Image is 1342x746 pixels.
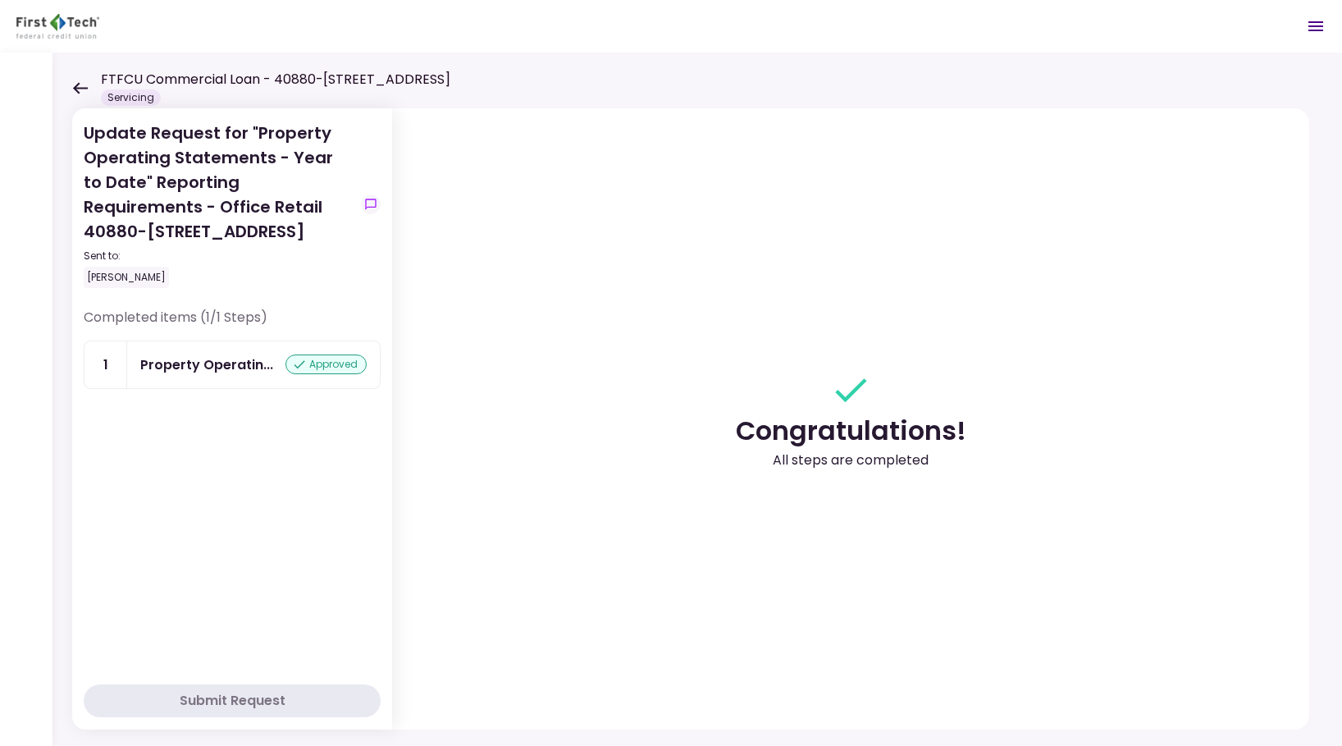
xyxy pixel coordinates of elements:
div: Congratulations! [736,411,966,451]
div: Completed items (1/1 Steps) [84,308,381,341]
div: All steps are completed [773,451,929,470]
div: 1 [84,341,127,388]
div: Sent to: [84,249,354,263]
img: Partner icon [16,14,99,39]
div: approved [285,355,367,374]
div: Submit Request [180,691,285,711]
button: Open menu [1296,7,1335,46]
div: Update Request for "Property Operating Statements - Year to Date" Reporting Requirements - Office... [84,121,354,288]
button: show-messages [361,195,381,214]
a: 1Property Operating Statements - Year to Dateapproved [84,341,381,389]
button: Submit Request [84,684,381,717]
div: Property Operating Statements - Year to Date [140,355,273,375]
h1: FTFCU Commercial Loan - 40880-[STREET_ADDRESS] [101,70,450,89]
div: Servicing [101,89,161,106]
div: [PERSON_NAME] [84,267,169,288]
